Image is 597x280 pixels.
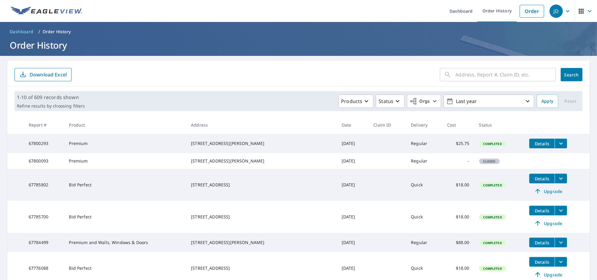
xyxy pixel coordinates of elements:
td: Bid Perfect [64,201,186,233]
span: Details [533,176,551,182]
p: Refine results by choosing filters [17,103,85,109]
div: JD [550,5,563,18]
div: [STREET_ADDRESS][PERSON_NAME] [191,158,332,164]
button: detailsBtn-67784499 [529,238,555,247]
span: Upgrade [533,271,563,278]
td: Premium [64,134,186,153]
td: [DATE] [337,233,369,252]
nav: breadcrumb [7,27,590,37]
th: Date [337,116,369,134]
th: Claim ID [369,116,406,134]
span: Upgrade [533,220,563,227]
td: 67800293 [24,134,64,153]
button: Download Excel [15,68,72,81]
span: Apply [541,98,553,105]
div: [STREET_ADDRESS] [191,214,332,220]
th: Report # [24,116,64,134]
th: Delivery [406,116,442,134]
a: Dashboard [7,27,36,37]
th: Product [64,116,186,134]
td: Quick [406,201,442,233]
td: Premium [64,153,186,169]
button: filesDropdownBtn-67784499 [555,238,567,247]
td: Quick [406,169,442,201]
span: Details [533,240,551,246]
td: $88.00 [442,233,474,252]
td: [DATE] [337,153,369,169]
p: Download Excel [30,71,67,78]
span: Upgrade [533,188,563,195]
td: $25.75 [442,134,474,153]
img: EV Logo [11,7,82,16]
th: Address [186,116,337,134]
td: Regular [406,233,442,252]
div: [STREET_ADDRESS] [191,182,332,188]
span: Details [533,141,551,146]
td: Premium and Walls, Windows & Doors [64,233,186,252]
p: Status [379,98,393,105]
span: Completed [480,266,505,271]
span: Details [533,259,551,265]
button: filesDropdownBtn-67800293 [555,139,567,148]
span: Completed [480,241,505,245]
td: 67785802 [24,169,64,201]
p: Products [341,98,362,105]
button: detailsBtn-67785802 [529,174,555,183]
button: filesDropdownBtn-67785802 [555,174,567,183]
input: Address, Report #, Claim ID, etc. [456,66,556,83]
button: Apply [537,95,558,108]
button: filesDropdownBtn-67785700 [555,206,567,215]
li: / [38,28,40,35]
p: Order History [43,29,71,35]
span: Orgs [410,98,430,105]
button: Orgs [407,95,441,108]
button: filesDropdownBtn-67776088 [555,257,567,267]
td: [DATE] [337,201,369,233]
a: Upgrade [529,186,567,196]
span: Dashboard [10,29,34,35]
td: Bid Perfect [64,169,186,201]
button: Status [376,95,405,108]
td: Regular [406,134,442,153]
td: 67784499 [24,233,64,252]
button: detailsBtn-67776088 [529,257,555,267]
h1: Order History [7,39,590,51]
span: Search [566,72,578,78]
span: Closed [480,159,499,163]
td: 67800093 [24,153,64,169]
p: 1-10 of 609 records shown [17,94,85,101]
a: Upgrade [529,270,567,279]
button: Last year [444,95,534,108]
span: Details [533,208,551,214]
th: Status [474,116,525,134]
span: Completed [480,183,505,187]
p: Last year [453,96,524,107]
td: 67785700 [24,201,64,233]
span: Completed [480,215,505,219]
button: detailsBtn-67800293 [529,139,555,148]
td: [DATE] [337,169,369,201]
td: Regular [406,153,442,169]
button: Search [561,68,582,81]
td: - [442,153,474,169]
td: $18.00 [442,169,474,201]
div: [STREET_ADDRESS][PERSON_NAME] [191,240,332,246]
td: [DATE] [337,134,369,153]
th: Cost [442,116,474,134]
button: detailsBtn-67785700 [529,206,555,215]
span: Completed [480,142,505,146]
div: [STREET_ADDRESS][PERSON_NAME] [191,140,332,146]
a: Upgrade [529,218,567,228]
td: $18.00 [442,201,474,233]
a: Order [520,5,544,18]
div: [STREET_ADDRESS] [191,265,332,271]
button: Products [338,95,373,108]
